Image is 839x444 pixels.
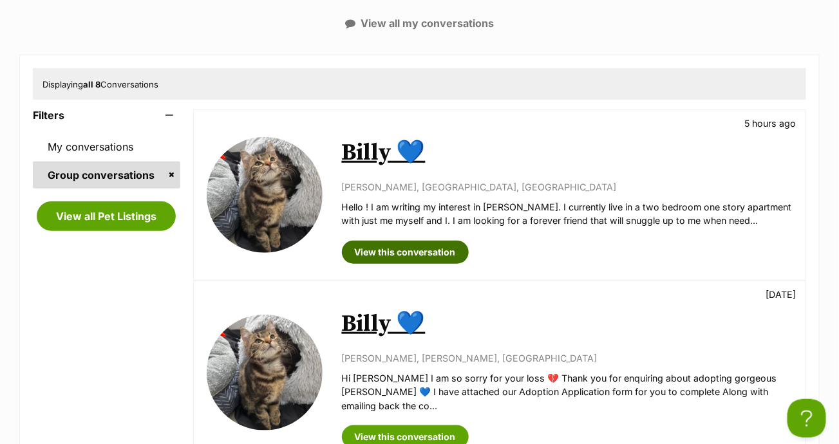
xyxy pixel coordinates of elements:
span: Displaying Conversations [42,79,158,89]
p: [DATE] [766,288,796,301]
a: Group conversations [33,162,180,189]
a: View all Pet Listings [37,201,176,231]
strong: all 8 [83,79,100,89]
p: Hi [PERSON_NAME] I am so sorry for your loss 💔 Thank you for enquiring about adopting gorgeous [P... [342,371,793,412]
img: Billy 💙 [207,137,323,253]
a: Billy 💙 [342,310,426,338]
a: View this conversation [342,241,469,264]
p: [PERSON_NAME], [GEOGRAPHIC_DATA], [GEOGRAPHIC_DATA] [342,180,793,194]
img: Billy 💙 [207,315,323,430]
header: Filters [33,109,180,121]
a: My conversations [33,133,180,160]
iframe: Help Scout Beacon - Open [787,399,826,438]
a: Billy 💙 [342,138,426,167]
p: Hello ! I am writing my interest in [PERSON_NAME]. I currently live in a two bedroom one story ap... [342,200,793,228]
p: [PERSON_NAME], [PERSON_NAME], [GEOGRAPHIC_DATA] [342,351,793,365]
p: 5 hours ago [744,116,796,130]
a: View all my conversations [345,17,494,29]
